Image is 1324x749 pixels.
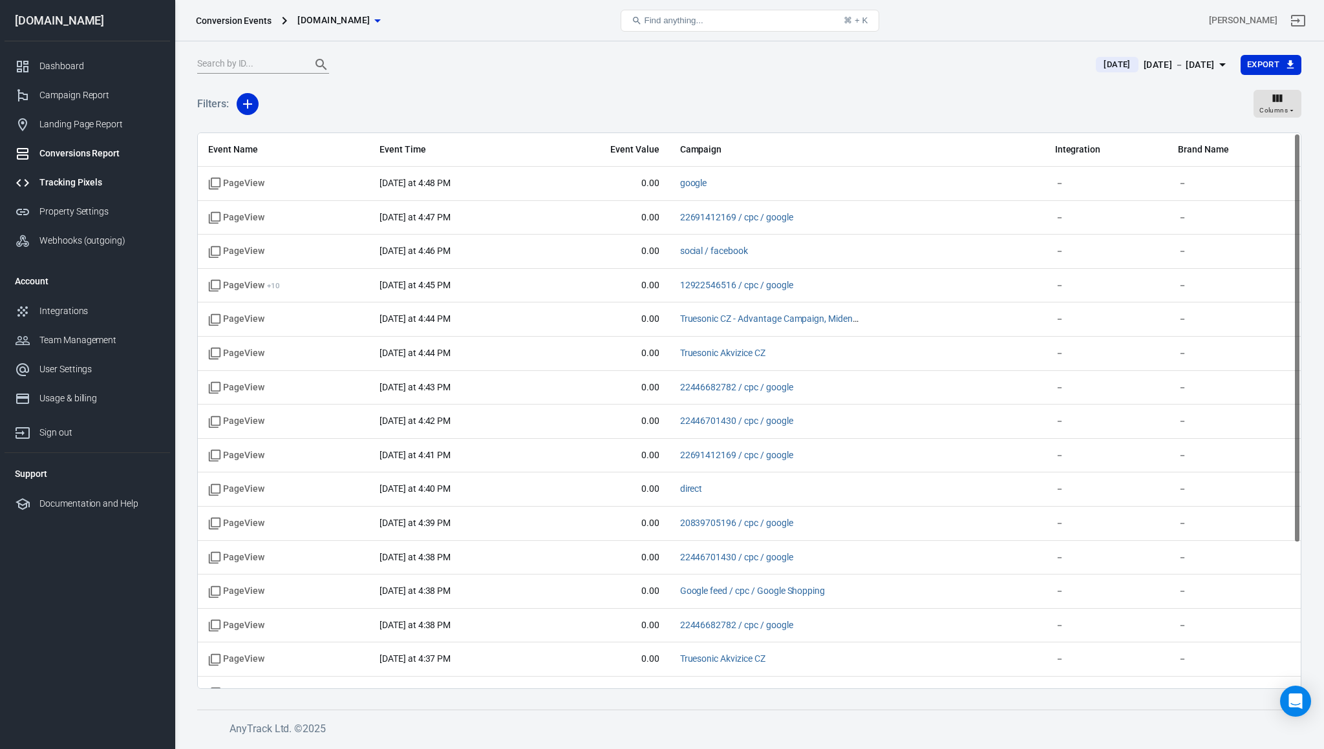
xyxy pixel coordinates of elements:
time: 2025-08-26T16:42:25+02:00 [379,416,451,426]
span: － [1178,313,1290,326]
div: Property Settings [39,205,160,218]
div: [DATE] － [DATE] [1144,57,1215,73]
span: － [1055,483,1158,496]
span: 0.00 [551,415,659,428]
div: Sign out [39,426,160,439]
time: 2025-08-26T16:41:02+02:00 [379,450,451,460]
span: Standard event name [208,381,264,394]
span: － [1055,449,1158,462]
span: － [1178,177,1290,190]
span: 0.00 [551,211,659,224]
span: Truesonic Akvizice CZ [680,653,765,666]
a: Property Settings [5,197,170,226]
span: 0.00 [551,483,659,496]
time: 2025-08-26T16:48:16+02:00 [379,178,451,188]
a: Conversions Report [5,139,170,168]
span: Truesonic Akvizice CZ [680,347,765,360]
div: Team Management [39,333,160,347]
span: 22446682782 / cpc / google [680,619,793,632]
span: － [1178,245,1290,258]
span: － [1055,517,1158,530]
span: － [1178,211,1290,224]
button: [DOMAIN_NAME] [292,8,385,32]
time: 2025-08-26T16:46:41+02:00 [379,246,451,256]
span: Standard event name [208,313,264,326]
span: 0.00 [551,687,659,700]
div: Webhooks (outgoing) [39,234,160,248]
span: － [1178,585,1290,598]
span: － [1055,551,1158,564]
span: － [1178,551,1290,564]
a: Google feed / cpc / Google Shopping [680,585,826,596]
span: － [1178,347,1290,360]
a: 22691412169 / cpc / google [680,212,793,222]
span: － [1055,313,1158,326]
span: Truesonic CZ - Advantage Campaign, Mident Česko FB [680,313,861,326]
time: 2025-08-26T16:38:47+02:00 [379,585,451,596]
div: User Settings [39,363,160,376]
a: Integrations [5,297,170,326]
a: Webhooks (outgoing) [5,226,170,255]
span: － [1055,653,1158,666]
a: 22446701430 / cpc / google [680,416,793,426]
span: － [1055,347,1158,360]
div: [DOMAIN_NAME] [5,15,170,26]
a: 12922546516 / cpc / google [680,280,793,290]
a: social / facebook [680,246,748,256]
a: Truesonic CZ - Advantage Campaign, Mident Česko FB [680,313,896,324]
div: Usage & billing [39,392,160,405]
a: Truesonic Akvizice CZ [680,653,765,664]
span: social / facebook [680,245,748,258]
a: 20839705196 / cpc / google [680,518,793,528]
a: Tracking Pixels [5,168,170,197]
span: 0.00 [551,551,659,564]
li: Account [5,266,170,297]
span: － [1055,177,1158,190]
sup: + 10 [267,281,280,290]
span: google [680,177,707,190]
span: 22691412169 / cpc / google [680,211,793,224]
div: Tracking Pixels [39,176,160,189]
time: 2025-08-26T16:45:03+02:00 [379,280,451,290]
time: 2025-08-26T16:43:28+02:00 [379,382,451,392]
span: － [1055,415,1158,428]
span: － [1178,415,1290,428]
span: 0.00 [551,619,659,632]
span: 0.00 [551,653,659,666]
a: 22446682782 / cpc / google [680,620,793,630]
span: Standard event name [208,177,264,190]
span: Integration [1055,143,1158,156]
span: － [1055,245,1158,258]
span: 0.00 [551,177,659,190]
span: 0.00 [551,313,659,326]
div: Dashboard [39,59,160,73]
span: － [1055,687,1158,700]
span: Columns [1259,105,1288,116]
div: Conversions Report [39,147,160,160]
span: 22446701430 / cpc / google [680,415,793,428]
button: Find anything...⌘ + K [621,10,879,32]
span: Standard event name [208,585,264,598]
span: Standard event name [208,653,264,666]
span: Standard event name [208,449,264,462]
span: － [1178,653,1290,666]
time: 2025-08-26T16:47:09+02:00 [379,212,451,222]
div: Conversion Events [196,14,272,27]
a: User Settings [5,355,170,384]
a: direct [680,483,703,494]
span: － [1055,279,1158,292]
time: 2025-08-26T16:38:36+02:00 [379,620,451,630]
span: Standard event name [208,517,264,530]
span: Standard event name [208,347,264,360]
span: － [1178,483,1290,496]
span: mident.cz [297,12,370,28]
span: Standard event name [208,619,264,632]
span: 22691412169 / cpc / google [680,449,793,462]
button: Search [306,49,337,80]
time: 2025-08-26T16:38:51+02:00 [379,552,451,562]
span: Standard event name [208,551,264,564]
a: Sign out [1283,5,1314,36]
div: Integrations [39,304,160,318]
a: Campaign Report [5,81,170,110]
a: Dashboard [5,52,170,81]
